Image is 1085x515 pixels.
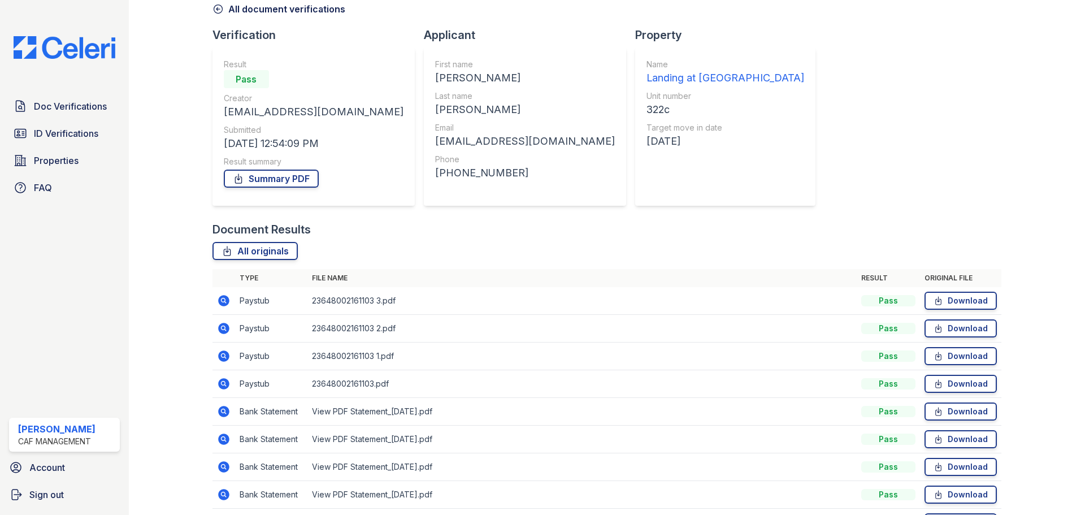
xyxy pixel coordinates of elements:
a: All originals [212,242,298,260]
div: Target move in date [646,122,804,133]
div: Landing at [GEOGRAPHIC_DATA] [646,70,804,86]
div: Pass [224,70,269,88]
div: [DATE] [646,133,804,149]
div: Pass [861,461,915,473]
a: Account [5,456,124,479]
a: Sign out [5,483,124,506]
th: Original file [920,269,1001,287]
td: Bank Statement [235,481,307,509]
div: First name [435,59,615,70]
div: Document Results [212,222,311,237]
div: Pass [861,489,915,500]
span: Sign out [29,488,64,501]
td: 23648002161103 1.pdf [307,343,857,370]
div: Result summary [224,156,403,167]
div: Applicant [424,27,635,43]
div: Last name [435,90,615,102]
div: Pass [861,434,915,445]
a: Download [925,430,997,448]
a: Download [925,319,997,337]
a: Download [925,375,997,393]
span: Account [29,461,65,474]
a: Download [925,486,997,504]
td: Paystub [235,370,307,398]
div: Unit number [646,90,804,102]
div: [PERSON_NAME] [435,70,615,86]
a: Download [925,347,997,365]
div: Submitted [224,124,403,136]
td: Bank Statement [235,426,307,453]
th: File name [307,269,857,287]
div: Pass [861,350,915,362]
div: Email [435,122,615,133]
a: Doc Verifications [9,95,120,118]
td: Paystub [235,343,307,370]
div: Property [635,27,824,43]
td: 23648002161103.pdf [307,370,857,398]
td: Bank Statement [235,398,307,426]
div: Creator [224,93,403,104]
div: Pass [861,406,915,417]
td: Bank Statement [235,453,307,481]
td: View PDF Statement_[DATE].pdf [307,481,857,509]
div: CAF Management [18,436,96,447]
span: ID Verifications [34,127,98,140]
div: [PERSON_NAME] [18,422,96,436]
div: [PERSON_NAME] [435,102,615,118]
div: Phone [435,154,615,165]
a: Download [925,403,997,421]
div: [DATE] 12:54:09 PM [224,136,403,152]
span: Properties [34,154,79,167]
a: All document verifications [212,2,345,16]
img: CE_Logo_Blue-a8612792a0a2168367f1c8372b55b34899dd931a85d93a1a3d3e32e68fde9ad4.png [5,36,124,59]
td: 23648002161103 2.pdf [307,315,857,343]
div: Pass [861,295,915,306]
td: Paystub [235,315,307,343]
a: Download [925,292,997,310]
a: ID Verifications [9,122,120,145]
td: View PDF Statement_[DATE].pdf [307,398,857,426]
div: Name [646,59,804,70]
a: Properties [9,149,120,172]
span: FAQ [34,181,52,194]
div: Verification [212,27,424,43]
a: Download [925,458,997,476]
a: FAQ [9,176,120,199]
td: Paystub [235,287,307,315]
div: [PHONE_NUMBER] [435,165,615,181]
div: Result [224,59,403,70]
div: 322c [646,102,804,118]
td: 23648002161103 3.pdf [307,287,857,315]
div: Pass [861,323,915,334]
td: View PDF Statement_[DATE].pdf [307,453,857,481]
th: Type [235,269,307,287]
div: [EMAIL_ADDRESS][DOMAIN_NAME] [435,133,615,149]
th: Result [857,269,920,287]
a: Summary PDF [224,170,319,188]
div: Pass [861,378,915,390]
a: Name Landing at [GEOGRAPHIC_DATA] [646,59,804,86]
td: View PDF Statement_[DATE].pdf [307,426,857,453]
span: Doc Verifications [34,99,107,113]
div: [EMAIL_ADDRESS][DOMAIN_NAME] [224,104,403,120]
